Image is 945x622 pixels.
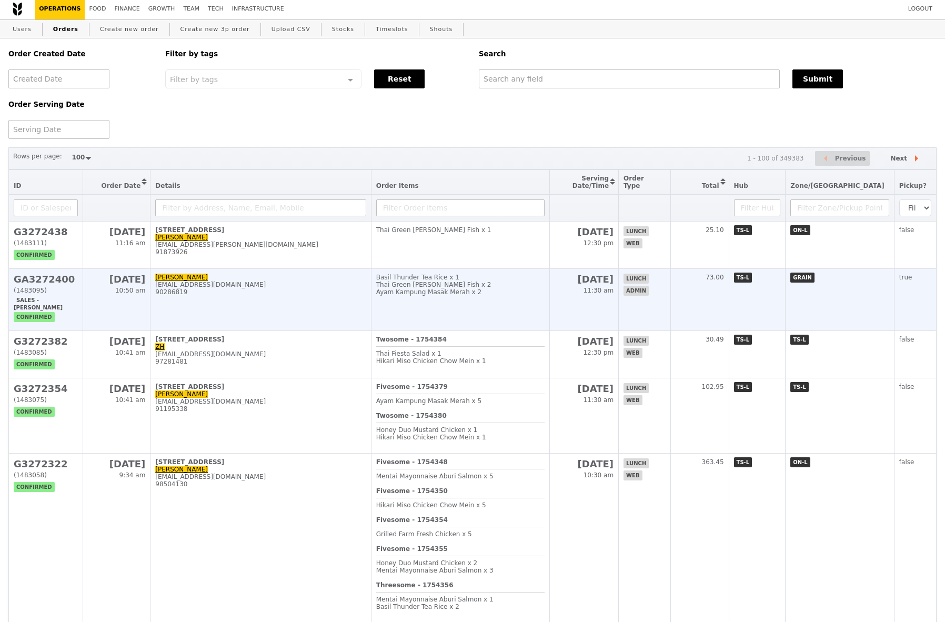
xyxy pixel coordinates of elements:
span: confirmed [14,312,55,322]
div: [EMAIL_ADDRESS][PERSON_NAME][DOMAIN_NAME] [155,241,366,248]
div: Thai Green [PERSON_NAME] Fish x 1 [376,226,545,234]
h2: [DATE] [88,336,146,347]
div: [EMAIL_ADDRESS][DOMAIN_NAME] [155,398,366,405]
span: Basil Thunder Tea Rice x 2 [376,603,459,610]
h2: G3272354 [14,383,78,394]
a: Create new order [96,20,163,39]
span: 12:30 pm [583,349,614,356]
button: Reset [374,69,425,88]
span: Honey Duo Mustard Chicken x 1 [376,426,478,434]
span: 25.10 [706,226,723,234]
span: web [624,238,642,248]
span: 10:41 am [115,349,145,356]
a: [PERSON_NAME] [155,274,208,281]
span: false [899,383,914,390]
div: 91873926 [155,248,366,256]
b: Fivesome - 1754379 [376,383,448,390]
h5: Search [479,50,937,58]
span: false [899,458,914,466]
div: [STREET_ADDRESS] [155,383,366,390]
span: TS-L [734,382,752,392]
h2: [DATE] [88,274,146,285]
a: Shouts [426,20,457,39]
span: true [899,274,912,281]
span: Hikari Miso Chicken Chow Mein x 1 [376,434,486,441]
span: Honey Duo Mustard Chicken x 2 [376,559,478,567]
input: Filter Zone/Pickup Point [790,199,889,216]
div: 98504130 [155,480,366,488]
input: Filter by Address, Name, Email, Mobile [155,199,366,216]
span: GRAIN [790,273,815,283]
span: lunch [624,226,649,236]
input: Created Date [8,69,109,88]
span: lunch [624,383,649,393]
span: TS-L [790,382,809,392]
h2: [DATE] [555,383,614,394]
span: Hikari Miso Chicken Chow Mein x 5 [376,501,486,509]
input: Filter Order Items [376,199,545,216]
div: (1483085) [14,349,78,356]
span: false [899,336,914,343]
span: TS-L [734,273,752,283]
span: Pickup? [899,182,927,189]
div: [EMAIL_ADDRESS][DOMAIN_NAME] [155,281,366,288]
span: Order Items [376,182,419,189]
h2: [DATE] [555,226,614,237]
span: 10:30 am [584,471,614,479]
input: Serving Date [8,120,109,139]
div: 97281481 [155,358,366,365]
a: [PERSON_NAME] [155,234,208,241]
span: 10:41 am [115,396,145,404]
span: confirmed [14,250,55,260]
span: 363.45 [702,458,724,466]
span: confirmed [14,407,55,417]
span: TS-L [790,335,809,345]
span: TS-L [734,457,752,467]
b: Fivesome - 1754354 [376,516,448,524]
span: Grilled Farm Fresh Chicken x 5 [376,530,472,538]
span: 12:30 pm [583,239,614,247]
div: 91195338 [155,405,366,413]
span: 73.00 [706,274,723,281]
span: admin [624,286,649,296]
span: lunch [624,458,649,468]
button: Submit [792,69,843,88]
span: Zone/[GEOGRAPHIC_DATA] [790,182,884,189]
b: Fivesome - 1754355 [376,545,448,553]
h2: [DATE] [555,336,614,347]
h2: [DATE] [88,383,146,394]
span: 30.49 [706,336,723,343]
div: 90286819 [155,288,366,296]
span: lunch [624,274,649,284]
h2: [DATE] [555,458,614,469]
span: Thai Fiesta Salad x 1 [376,350,441,357]
b: Twosome - 1754384 [376,336,447,343]
span: confirmed [14,359,55,369]
input: Filter Hub [734,199,781,216]
span: web [624,348,642,358]
a: Upload CSV [267,20,315,39]
b: Threesome - 1754356 [376,581,454,589]
span: Mentai Mayonnaise Aburi Salmon x 3 [376,567,494,574]
a: Timeslots [371,20,412,39]
span: Mentai Mayonnaise Aburi Salmon x 5 [376,473,494,480]
a: Create new 3p order [176,20,254,39]
h5: Filter by tags [165,50,466,58]
div: [EMAIL_ADDRESS][DOMAIN_NAME] [155,473,366,480]
span: web [624,470,642,480]
span: Hub [734,182,748,189]
button: Next [881,151,932,166]
h2: [DATE] [88,226,146,237]
div: [STREET_ADDRESS] [155,458,366,466]
input: Search any field [479,69,780,88]
div: (1483111) [14,239,78,247]
b: Fivesome - 1754350 [376,487,448,495]
h2: G3272322 [14,458,78,469]
span: Sales - [PERSON_NAME] [14,295,65,313]
a: Users [8,20,36,39]
div: (1483058) [14,471,78,479]
span: confirmed [14,482,55,492]
b: Fivesome - 1754348 [376,458,448,466]
span: 11:30 am [584,287,614,294]
a: Orders [49,20,83,39]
